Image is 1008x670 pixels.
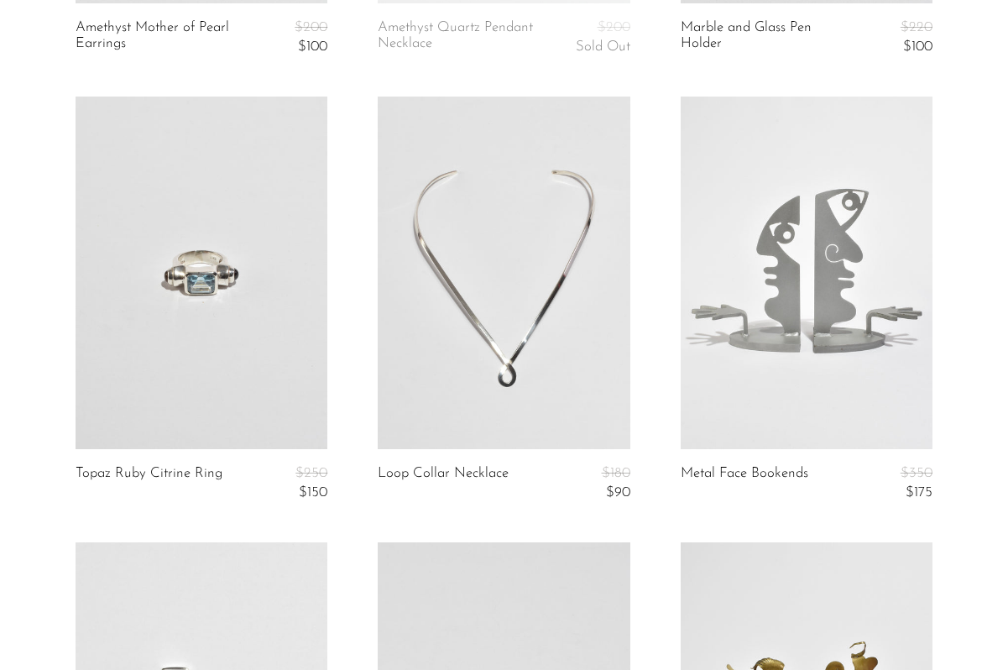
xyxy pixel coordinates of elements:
[298,39,327,54] span: $100
[299,485,327,500] span: $150
[76,466,222,500] a: Topaz Ruby Citrine Ring
[598,20,630,34] span: $200
[295,466,327,480] span: $250
[606,485,630,500] span: $90
[901,466,932,480] span: $350
[76,20,242,55] a: Amethyst Mother of Pearl Earrings
[901,20,932,34] span: $220
[378,20,544,55] a: Amethyst Quartz Pendant Necklace
[903,39,932,54] span: $100
[602,466,630,480] span: $180
[681,20,847,55] a: Marble and Glass Pen Holder
[295,20,327,34] span: $200
[906,485,932,500] span: $175
[378,466,509,500] a: Loop Collar Necklace
[681,466,808,500] a: Metal Face Bookends
[576,39,630,54] span: Sold Out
